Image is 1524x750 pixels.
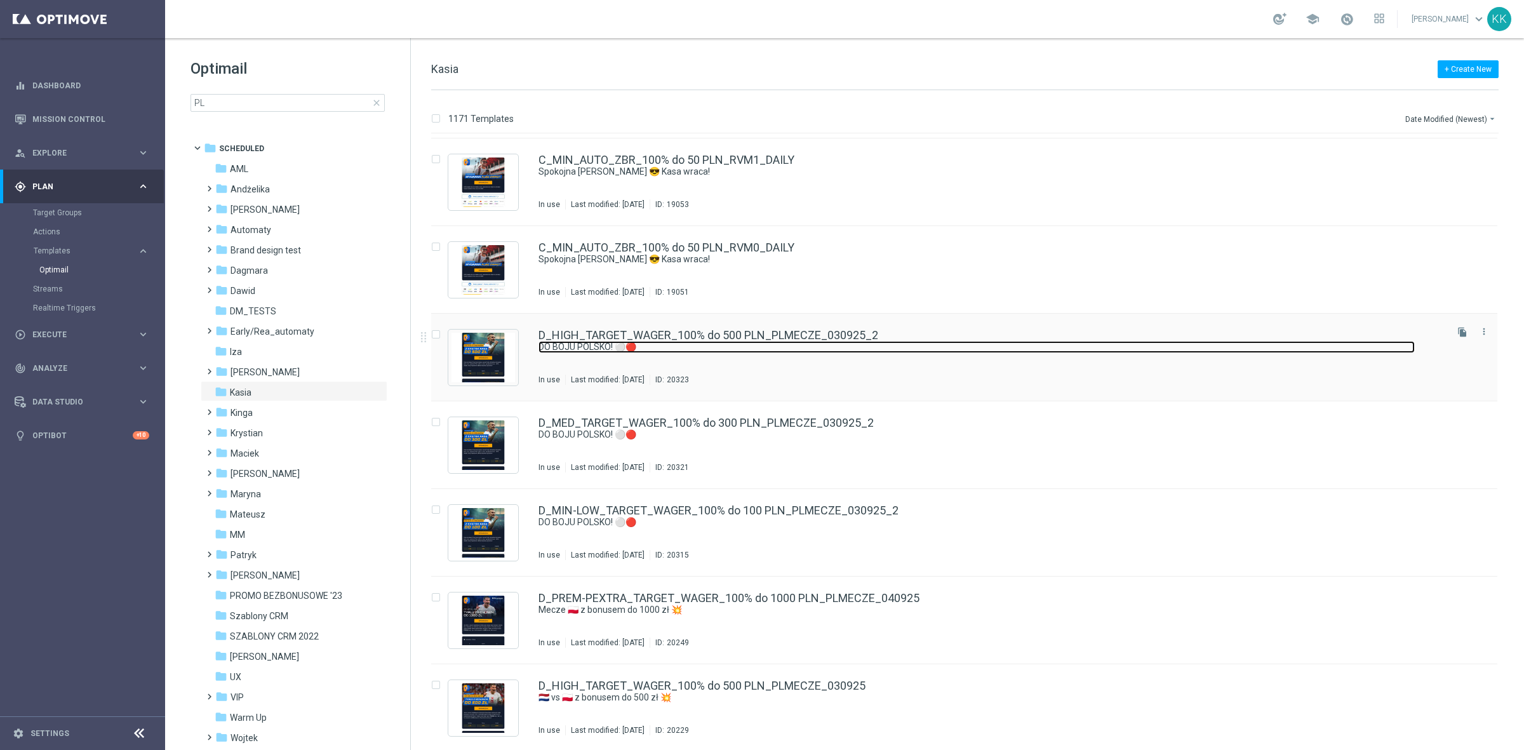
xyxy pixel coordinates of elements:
[650,638,689,648] div: ID:
[538,166,1415,178] a: Spokojna [PERSON_NAME] 😎 Kasa wraca!
[538,429,1444,441] div: DO BOJU POLSKO! ⚪🔴
[230,529,245,540] span: MM
[230,163,248,175] span: AML
[231,427,263,439] span: Krystian
[667,199,689,210] div: 19053
[14,182,150,192] button: gps_fixed Plan keyboard_arrow_right
[32,102,149,136] a: Mission Control
[33,208,132,218] a: Target Groups
[14,148,150,158] div: person_search Explore keyboard_arrow_right
[538,429,1415,441] a: DO BOJU POLSKO! ⚪🔴
[1306,12,1320,26] span: school
[33,246,150,256] button: Templates keyboard_arrow_right
[32,419,133,452] a: Optibot
[34,247,124,255] span: Templates
[14,363,150,373] div: track_changes Analyze keyboard_arrow_right
[137,396,149,408] i: keyboard_arrow_right
[231,184,270,195] span: Andżelika
[215,426,228,439] i: folder
[33,203,164,222] div: Target Groups
[231,570,300,581] span: Piotr G.
[215,406,228,419] i: folder
[14,330,150,340] button: play_circle_outline Execute keyboard_arrow_right
[15,329,26,340] i: play_circle_outline
[1457,327,1467,337] i: file_copy
[1479,326,1489,337] i: more_vert
[448,113,514,124] p: 1171 Templates
[231,488,261,500] span: Maryna
[215,223,228,236] i: folder
[33,222,164,241] div: Actions
[34,247,137,255] div: Templates
[538,154,794,166] a: C_MIN_AUTO_ZBR_100% do 50 PLN_RVM1_DAILY
[538,638,560,648] div: In use
[451,508,515,558] img: 20315.jpeg
[538,604,1444,616] div: Mecze 🇵🇱 z bonusem do 1000 zł 💥
[538,516,1415,528] a: DO BOJU POLSKO! ⚪🔴
[215,446,228,459] i: folder
[538,166,1444,178] div: Spokojna głowa 😎 Kasa wraca!
[39,260,164,279] div: Optimail
[215,690,228,703] i: folder
[219,143,264,154] span: Scheduled
[32,183,137,191] span: Plan
[14,81,150,91] div: equalizer Dashboard
[215,670,227,683] i: folder
[32,365,137,372] span: Analyze
[231,549,257,561] span: Patryk
[15,181,137,192] div: Plan
[215,182,228,195] i: folder
[566,725,650,735] div: Last modified: [DATE]
[538,680,866,692] a: D_HIGH_TARGET_WAGER_100% do 500 PLN_PLMECZE_030925
[215,162,227,175] i: folder
[650,375,689,385] div: ID:
[418,401,1521,489] div: Press SPACE to select this row.
[15,419,149,452] div: Optibot
[1478,324,1490,339] button: more_vert
[231,265,268,276] span: Dagmara
[33,279,164,298] div: Streams
[39,265,132,275] a: Optimail
[231,285,255,297] span: Dawid
[215,568,228,581] i: folder
[15,329,137,340] div: Execute
[538,462,560,472] div: In use
[538,550,560,560] div: In use
[215,609,227,622] i: folder
[215,325,228,337] i: folder
[371,98,382,108] span: close
[1438,60,1499,78] button: + Create New
[231,244,301,256] span: Brand design test
[15,181,26,192] i: gps_fixed
[215,650,227,662] i: folder
[32,331,137,338] span: Execute
[431,62,458,76] span: Kasia
[650,725,689,735] div: ID:
[137,180,149,192] i: keyboard_arrow_right
[650,287,689,297] div: ID:
[231,732,258,744] span: Wojtek
[538,199,560,210] div: In use
[566,638,650,648] div: Last modified: [DATE]
[215,507,227,520] i: folder
[215,365,228,378] i: folder
[215,264,228,276] i: folder
[15,102,149,136] div: Mission Control
[137,362,149,374] i: keyboard_arrow_right
[32,149,137,157] span: Explore
[451,245,515,295] img: 19051.jpeg
[538,341,1415,353] a: DO BOJU POLSKO! ⚪🔴
[14,114,150,124] div: Mission Control
[33,284,132,294] a: Streams
[15,363,137,374] div: Analyze
[15,147,26,159] i: person_search
[538,287,560,297] div: In use
[137,147,149,159] i: keyboard_arrow_right
[215,284,228,297] i: folder
[230,509,265,520] span: Mateusz
[215,385,227,398] i: folder
[215,345,227,358] i: folder
[14,431,150,441] button: lightbulb Optibot +10
[33,303,132,313] a: Realtime Triggers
